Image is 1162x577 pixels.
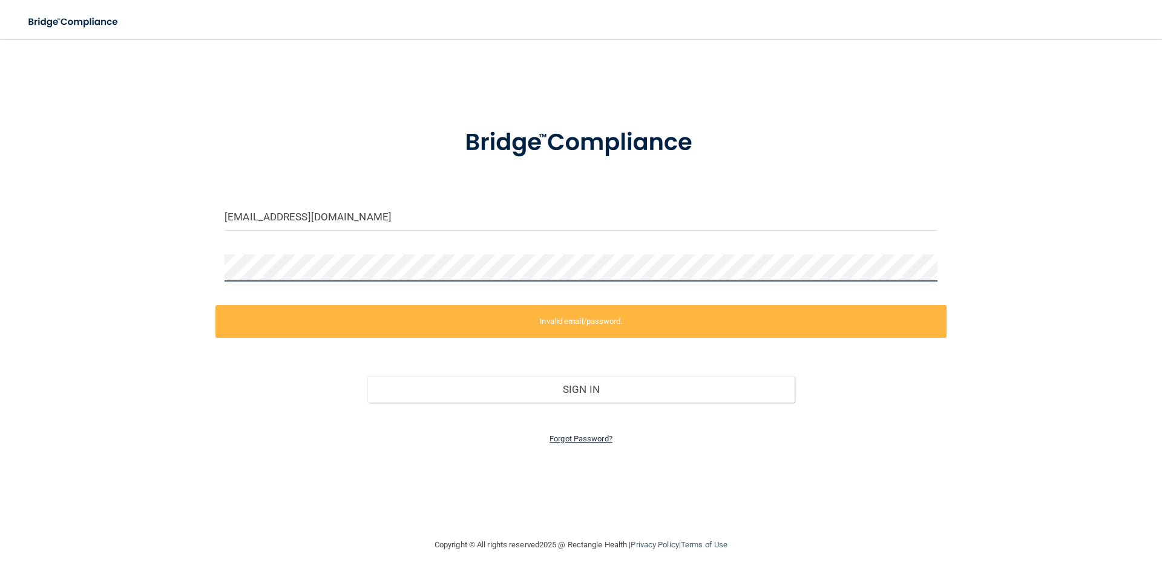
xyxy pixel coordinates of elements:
img: bridge_compliance_login_screen.278c3ca4.svg [18,10,130,35]
button: Sign In [367,376,795,403]
a: Privacy Policy [631,540,678,549]
a: Forgot Password? [550,434,612,443]
img: bridge_compliance_login_screen.278c3ca4.svg [440,111,722,174]
iframe: Drift Widget Chat Controller [953,491,1147,539]
label: Invalid email/password. [215,305,947,338]
div: Copyright © All rights reserved 2025 @ Rectangle Health | | [360,526,802,564]
a: Terms of Use [681,540,727,549]
input: Email [225,203,937,231]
